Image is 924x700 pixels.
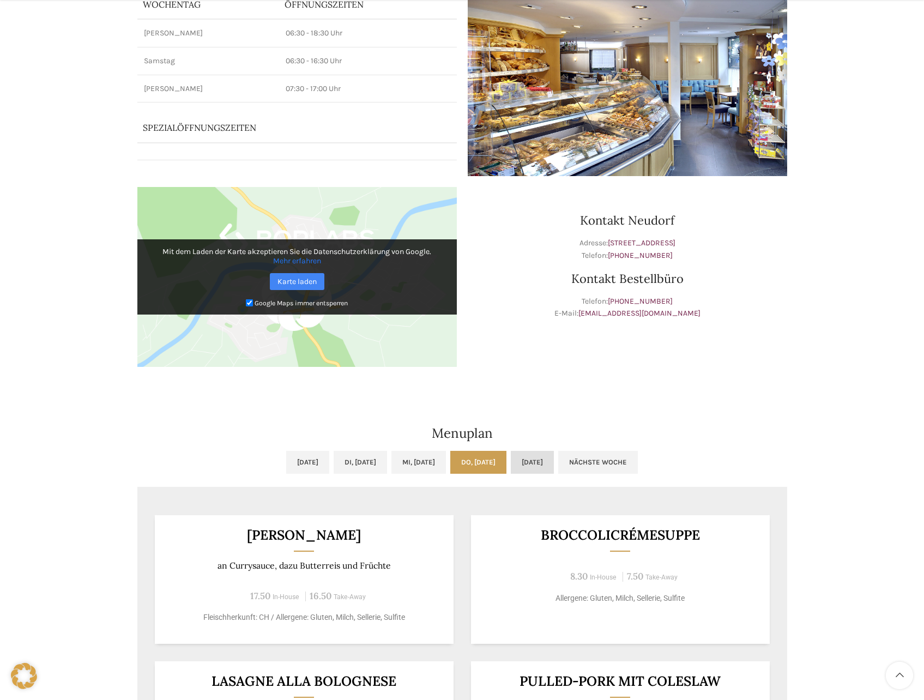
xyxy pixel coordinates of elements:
p: Samstag [144,56,273,67]
p: 06:30 - 16:30 Uhr [286,56,450,67]
a: [DATE] [286,451,329,474]
h3: Broccolicrémesuppe [484,528,756,542]
h3: Kontakt Neudorf [468,214,787,226]
span: 8.30 [570,570,588,582]
a: Mi, [DATE] [391,451,446,474]
p: [PERSON_NAME] [144,83,273,94]
img: Google Maps [137,187,457,367]
p: Mit dem Laden der Karte akzeptieren Sie die Datenschutzerklärung von Google. [145,247,449,265]
a: [PHONE_NUMBER] [608,297,673,306]
h3: Pulled-Pork mit Coleslaw [484,674,756,688]
p: Allergene: Gluten, Milch, Sellerie, Sulfite [484,593,756,604]
h2: Menuplan [137,427,787,440]
p: Telefon: E-Mail: [468,295,787,320]
a: Scroll to top button [886,662,913,689]
p: an Currysauce, dazu Butterreis und Früchte [168,560,440,571]
p: Adresse: Telefon: [468,237,787,262]
span: In-House [273,593,299,601]
span: 16.50 [310,590,331,602]
span: Take-Away [334,593,366,601]
a: [DATE] [511,451,554,474]
a: Di, [DATE] [334,451,387,474]
span: 17.50 [250,590,270,602]
p: 06:30 - 18:30 Uhr [286,28,450,39]
h3: Kontakt Bestellbüro [468,273,787,285]
span: In-House [590,574,617,581]
h3: [PERSON_NAME] [168,528,440,542]
p: [PERSON_NAME] [144,28,273,39]
a: Karte laden [270,273,324,290]
a: [PHONE_NUMBER] [608,251,673,260]
input: Google Maps immer entsperren [246,299,253,306]
a: Do, [DATE] [450,451,506,474]
p: Fleischherkunft: CH / Allergene: Gluten, Milch, Sellerie, Sulfite [168,612,440,623]
p: Spezialöffnungszeiten [143,122,421,134]
span: 7.50 [627,570,643,582]
a: [STREET_ADDRESS] [608,238,675,248]
h3: LASAGNE ALLA BOLOGNESE [168,674,440,688]
a: Nächste Woche [558,451,638,474]
a: [EMAIL_ADDRESS][DOMAIN_NAME] [578,309,700,318]
small: Google Maps immer entsperren [255,299,348,307]
span: Take-Away [645,574,678,581]
p: 07:30 - 17:00 Uhr [286,83,450,94]
a: Mehr erfahren [273,256,321,265]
